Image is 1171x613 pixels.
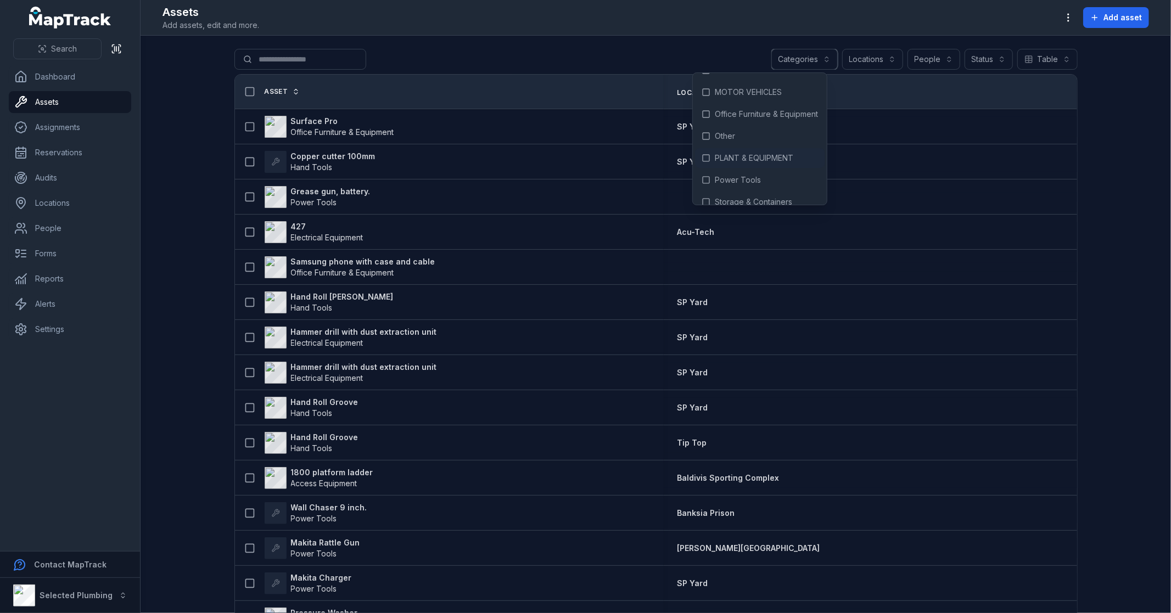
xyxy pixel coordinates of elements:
[291,233,363,242] span: Electrical Equipment
[9,268,131,290] a: Reports
[291,467,373,478] strong: 1800 platform ladder
[291,151,376,162] strong: Copper cutter 100mm
[965,49,1013,70] button: Status
[9,142,131,164] a: Reservations
[677,578,708,589] a: SP Yard
[265,397,358,419] a: Hand Roll GrooveHand Tools
[715,109,818,120] span: Office Furniture & Equipment
[677,438,707,447] span: Tip Top
[291,479,357,488] span: Access Equipment
[291,338,363,347] span: Electrical Equipment
[265,116,394,138] a: Surface ProOffice Furniture & Equipment
[291,127,394,137] span: Office Furniture & Equipment
[265,572,352,594] a: Makita ChargerPower Tools
[677,297,708,308] a: SP Yard
[291,198,337,207] span: Power Tools
[34,560,107,569] strong: Contact MapTrack
[291,291,394,302] strong: Hand Roll [PERSON_NAME]
[291,584,337,593] span: Power Tools
[677,473,779,482] span: Baldivis Sporting Complex
[677,473,779,483] a: Baldivis Sporting Complex
[265,502,367,524] a: Wall Chaser 9 inch.Power Tools
[677,157,708,166] span: SP Yard
[1083,7,1149,28] button: Add asset
[677,122,708,131] span: SP Yard
[265,362,437,384] a: Hammer drill with dust extraction unitElectrical Equipment
[291,116,394,127] strong: Surface Pro
[163,4,259,20] h2: Assets
[291,373,363,383] span: Electrical Equipment
[677,402,708,413] a: SP Yard
[1017,49,1078,70] button: Table
[265,327,437,348] a: Hammer drill with dust extraction unitElectrical Equipment
[677,403,708,412] span: SP Yard
[907,49,960,70] button: People
[291,432,358,443] strong: Hand Roll Groove
[40,590,113,600] strong: Selected Plumbing
[9,167,131,189] a: Audits
[842,49,903,70] button: Locations
[715,131,735,142] span: Other
[9,318,131,340] a: Settings
[677,297,708,307] span: SP Yard
[9,66,131,88] a: Dashboard
[677,156,708,167] a: SP Yard
[265,467,373,489] a: 1800 platform ladderAccess Equipment
[9,243,131,265] a: Forms
[677,508,735,519] a: Banksia Prison
[265,151,376,173] a: Copper cutter 100mmHand Tools
[715,175,761,185] span: Power Tools
[13,38,102,59] button: Search
[1103,12,1142,23] span: Add asset
[291,162,333,172] span: Hand Tools
[677,227,714,237] span: Acu-Tech
[291,572,352,583] strong: Makita Charger
[677,508,735,518] span: Banksia Prison
[291,186,371,197] strong: Grease gun, battery.
[677,88,714,97] span: Location
[677,332,708,343] a: SP Yard
[677,578,708,588] span: SP Yard
[265,291,394,313] a: Hand Roll [PERSON_NAME]Hand Tools
[9,217,131,239] a: People
[677,543,820,553] span: [PERSON_NAME][GEOGRAPHIC_DATA]
[677,543,820,554] a: [PERSON_NAME][GEOGRAPHIC_DATA]
[715,153,793,164] span: PLANT & EQUIPMENT
[291,549,337,558] span: Power Tools
[677,227,714,238] a: Acu-Tech
[9,192,131,214] a: Locations
[677,121,708,132] a: SP Yard
[9,293,131,315] a: Alerts
[291,268,394,277] span: Office Furniture & Equipment
[291,502,367,513] strong: Wall Chaser 9 inch.
[715,87,782,98] span: MOTOR VEHICLES
[163,20,259,31] span: Add assets, edit and more.
[771,49,838,70] button: Categories
[291,303,333,312] span: Hand Tools
[291,514,337,523] span: Power Tools
[291,256,435,267] strong: Samsung phone with case and cable
[265,186,371,208] a: Grease gun, battery.Power Tools
[265,537,360,559] a: Makita Rattle GunPower Tools
[9,116,131,138] a: Assignments
[291,221,363,232] strong: 427
[291,443,333,453] span: Hand Tools
[677,333,708,342] span: SP Yard
[291,362,437,373] strong: Hammer drill with dust extraction unit
[677,368,708,377] span: SP Yard
[265,221,363,243] a: 427Electrical Equipment
[291,397,358,408] strong: Hand Roll Groove
[677,367,708,378] a: SP Yard
[291,408,333,418] span: Hand Tools
[265,87,300,96] a: Asset
[265,432,358,454] a: Hand Roll GrooveHand Tools
[51,43,77,54] span: Search
[291,327,437,338] strong: Hammer drill with dust extraction unit
[715,196,792,207] span: Storage & Containers
[265,87,288,96] span: Asset
[291,537,360,548] strong: Makita Rattle Gun
[265,256,435,278] a: Samsung phone with case and cableOffice Furniture & Equipment
[677,437,707,448] a: Tip Top
[29,7,111,29] a: MapTrack
[9,91,131,113] a: Assets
